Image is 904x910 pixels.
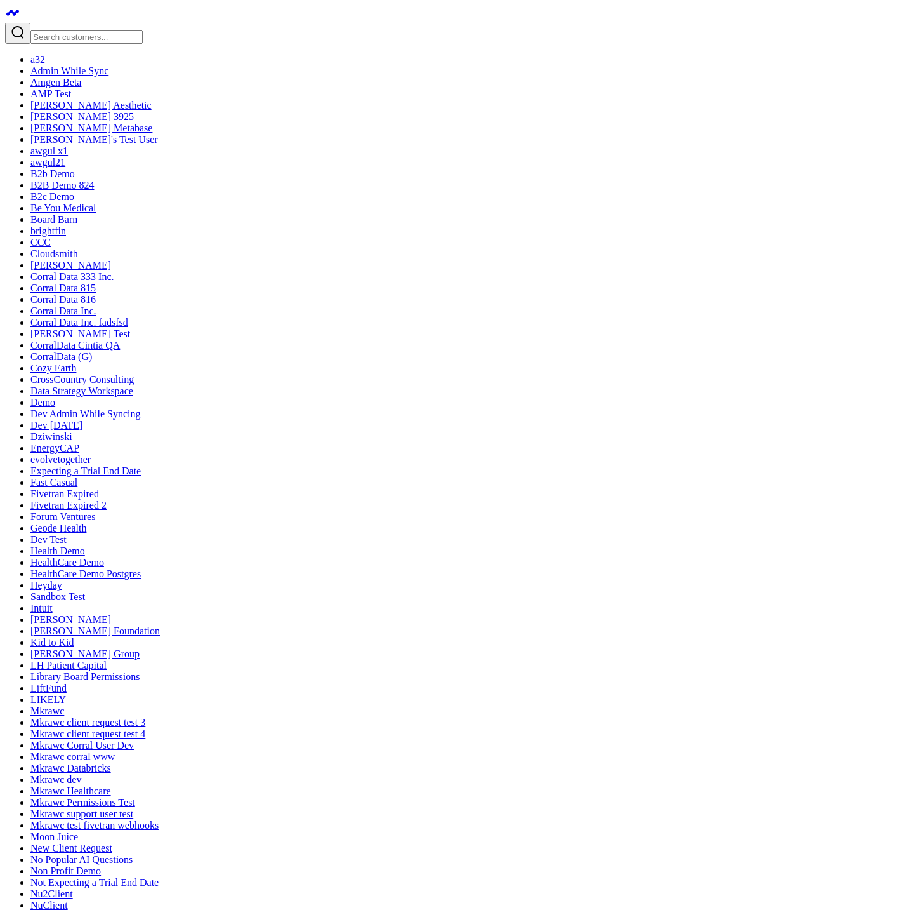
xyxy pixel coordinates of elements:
a: Mkrawc test fivetran webhooks [30,820,159,831]
a: Board Barn [30,214,77,225]
a: Sandbox Test [30,591,85,602]
a: Intuit [30,603,53,613]
a: Library Board Permissions [30,671,140,682]
a: CCC [30,237,51,248]
a: CrossCountry Consulting [30,374,134,385]
a: Demo [30,397,55,408]
a: Nu2Client [30,888,73,899]
a: LH Patient Capital [30,660,107,671]
a: LiftFund [30,683,67,693]
a: B2c Demo [30,191,74,202]
a: evolvetogether [30,454,91,465]
a: awgul21 [30,157,65,168]
a: Dev Admin While Syncing [30,408,140,419]
a: Fivetran Expired 2 [30,500,107,511]
a: Heyday [30,580,62,591]
a: Geode Health [30,523,86,533]
a: [PERSON_NAME] 3925 [30,111,134,122]
a: Be You Medical [30,203,96,213]
a: Forum Ventures [30,511,95,522]
a: Mkrawc Corral User Dev [30,740,134,751]
a: Mkrawc support user test [30,808,133,819]
button: Search customers button [5,23,30,44]
a: AMP Test [30,88,71,99]
a: Expecting a Trial End Date [30,465,141,476]
a: Corral Data Inc. [30,305,96,316]
a: Dziwinski [30,431,72,442]
a: Mkrawc [30,706,64,716]
a: [PERSON_NAME] Metabase [30,123,152,133]
a: EnergyCAP [30,443,79,453]
a: Kid to Kid [30,637,74,648]
a: Admin While Sync [30,65,108,76]
a: awgul x1 [30,145,68,156]
a: Health Demo [30,545,85,556]
a: Fast Casual [30,477,77,488]
a: Mkrawc dev [30,774,81,785]
a: Mkrawc client request test 3 [30,717,145,728]
a: Moon Juice [30,831,78,842]
a: Mkrawc corral www [30,751,115,762]
a: Corral Data 815 [30,283,96,293]
a: Dev [DATE] [30,420,82,431]
a: CorralData (G) [30,351,92,362]
input: Search customers input [30,30,143,44]
a: Mkrawc Permissions Test [30,797,135,808]
a: CorralData Cintia QA [30,340,120,351]
a: brightfin [30,225,66,236]
a: Cloudsmith [30,248,78,259]
a: Mkrawc Healthcare [30,786,111,796]
a: [PERSON_NAME] Test [30,328,130,339]
a: [PERSON_NAME]'s Test User [30,134,158,145]
a: B2B Demo 824 [30,180,94,191]
a: B2b Demo [30,168,75,179]
a: Fivetran Expired [30,488,99,499]
a: [PERSON_NAME] Aesthetic [30,100,152,110]
a: No Popular AI Questions [30,854,133,865]
a: Mkrawc client request test 4 [30,728,145,739]
a: Dev Test [30,534,67,545]
a: Corral Data Inc. fadsfsd [30,317,128,328]
a: [PERSON_NAME] [30,260,111,271]
a: [PERSON_NAME] [30,614,111,625]
a: Corral Data 333 Inc. [30,271,114,282]
a: Not Expecting a Trial End Date [30,877,159,888]
a: HealthCare Demo [30,557,104,568]
a: Corral Data 816 [30,294,96,305]
a: Data Strategy Workspace [30,385,133,396]
a: [PERSON_NAME] Group [30,648,140,659]
a: [PERSON_NAME] Foundation [30,626,160,636]
a: a32 [30,54,45,65]
a: LIKELY [30,694,66,705]
a: Amgen Beta [30,77,81,88]
a: New Client Request [30,843,112,853]
a: Cozy Earth [30,363,76,373]
a: Non Profit Demo [30,866,101,876]
a: HealthCare Demo Postgres [30,568,141,579]
a: Mkrawc Databricks [30,763,111,773]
